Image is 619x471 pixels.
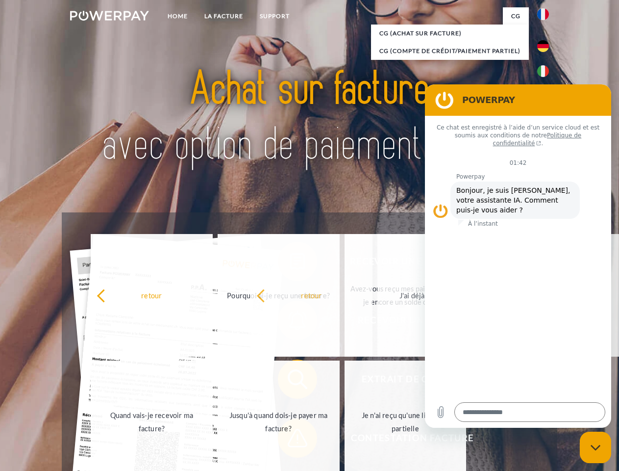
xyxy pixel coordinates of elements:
a: Support [251,7,298,25]
a: CG (achat sur facture) [371,25,529,42]
div: J'ai déjà payé ma facture [383,288,494,302]
div: retour [97,288,207,302]
iframe: Fenêtre de messagerie [425,84,611,428]
a: LA FACTURE [196,7,251,25]
div: Jusqu'à quand dois-je payer ma facture? [223,409,334,435]
a: CG (Compte de crédit/paiement partiel) [371,42,529,60]
img: it [537,65,549,77]
div: Quand vais-je recevoir ma facture? [97,409,207,435]
div: retour [256,288,367,302]
a: CG [503,7,529,25]
div: Pourquoi ai-je reçu une facture? [223,288,334,302]
a: Home [159,7,196,25]
img: logo-powerpay-white.svg [70,11,149,21]
img: title-powerpay_fr.svg [94,47,525,188]
div: Je n'ai reçu qu'une livraison partielle [350,409,461,435]
iframe: Bouton de lancement de la fenêtre de messagerie, conversation en cours [580,432,611,463]
img: fr [537,8,549,20]
img: de [537,40,549,52]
